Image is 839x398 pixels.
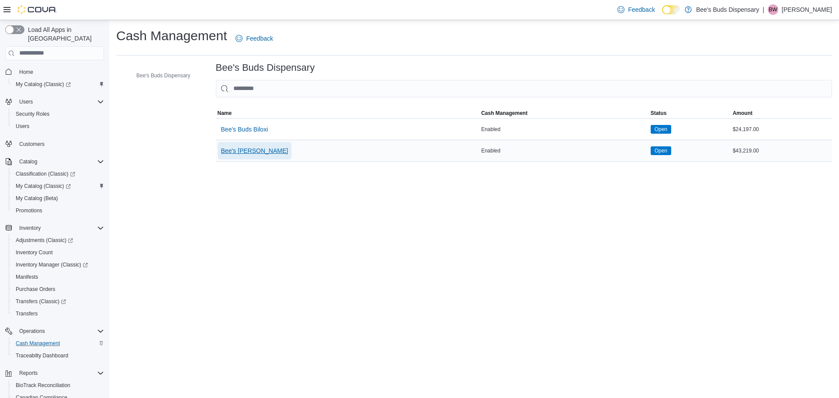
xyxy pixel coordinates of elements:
button: Bee's Buds Dispensary [124,70,194,81]
a: Adjustments (Classic) [9,234,107,246]
span: Open [651,146,671,155]
span: Bee's Buds Dispensary [136,72,191,79]
button: Transfers [9,308,107,320]
span: Traceabilty Dashboard [12,350,104,361]
span: Cash Management [481,110,527,117]
button: Users [9,120,107,132]
span: My Catalog (Classic) [16,81,71,88]
button: Home [2,66,107,78]
h3: Bee's Buds Dispensary [216,62,315,73]
span: Inventory Manager (Classic) [12,260,104,270]
span: BW [769,4,777,15]
span: Load All Apps in [GEOGRAPHIC_DATA] [24,25,104,43]
img: Cova [17,5,57,14]
button: Inventory [2,222,107,234]
button: Security Roles [9,108,107,120]
div: Enabled [479,124,649,135]
span: Inventory Count [16,249,53,256]
span: Promotions [16,207,42,214]
button: Cash Management [9,337,107,350]
button: Users [16,97,36,107]
a: Feedback [614,1,658,18]
span: Bee's [PERSON_NAME] [221,146,288,155]
span: Bee's Buds Biloxi [221,125,268,134]
a: Inventory Manager (Classic) [9,259,107,271]
span: Inventory Count [12,247,104,258]
span: Traceabilty Dashboard [16,352,68,359]
span: Operations [19,328,45,335]
button: Purchase Orders [9,283,107,295]
span: BioTrack Reconciliation [12,380,104,391]
div: $24,197.00 [731,124,832,135]
span: Inventory [19,225,41,232]
a: Manifests [12,272,42,282]
span: Catalog [19,158,37,165]
a: My Catalog (Classic) [9,78,107,90]
a: Purchase Orders [12,284,59,294]
button: Cash Management [479,108,649,118]
p: Bee's Buds Dispensary [696,4,759,15]
span: Purchase Orders [16,286,55,293]
span: Open [655,147,667,155]
span: Customers [16,138,104,149]
input: This is a search bar. As you type, the results lower in the page will automatically filter. [216,80,832,97]
span: Users [12,121,104,132]
a: Cash Management [12,338,63,349]
button: Customers [2,138,107,150]
button: Amount [731,108,832,118]
a: Transfers [12,308,41,319]
div: $43,219.00 [731,145,832,156]
button: Bee's Buds Biloxi [218,121,272,138]
span: Transfers [16,310,38,317]
a: Transfers (Classic) [9,295,107,308]
span: Reports [16,368,104,378]
span: Name [218,110,232,117]
button: My Catalog (Beta) [9,192,107,204]
span: Transfers (Classic) [16,298,66,305]
span: Classification (Classic) [12,169,104,179]
button: BioTrack Reconciliation [9,379,107,391]
button: Reports [2,367,107,379]
span: BioTrack Reconciliation [16,382,70,389]
button: Reports [16,368,41,378]
button: Catalog [16,156,41,167]
span: Adjustments (Classic) [12,235,104,246]
span: Transfers [12,308,104,319]
span: Security Roles [16,111,49,118]
span: Adjustments (Classic) [16,237,73,244]
button: Inventory Count [9,246,107,259]
a: My Catalog (Classic) [12,181,74,191]
span: Home [19,69,33,76]
span: My Catalog (Beta) [16,195,58,202]
span: Classification (Classic) [16,170,75,177]
span: Open [651,125,671,134]
button: Status [649,108,731,118]
div: Barbara Wilson [768,4,778,15]
a: Adjustments (Classic) [12,235,76,246]
span: Transfers (Classic) [12,296,104,307]
button: Bee's [PERSON_NAME] [218,142,292,159]
span: Purchase Orders [12,284,104,294]
a: Security Roles [12,109,53,119]
span: Home [16,66,104,77]
span: Cash Management [12,338,104,349]
a: Inventory Manager (Classic) [12,260,91,270]
h1: Cash Management [116,27,227,45]
a: Users [12,121,33,132]
span: Security Roles [12,109,104,119]
button: Name [216,108,480,118]
a: My Catalog (Classic) [12,79,74,90]
a: BioTrack Reconciliation [12,380,74,391]
input: Dark Mode [662,5,680,14]
button: Manifests [9,271,107,283]
a: My Catalog (Beta) [12,193,62,204]
span: Catalog [16,156,104,167]
a: My Catalog (Classic) [9,180,107,192]
span: Cash Management [16,340,60,347]
span: Status [651,110,667,117]
span: My Catalog (Classic) [16,183,71,190]
span: Promotions [12,205,104,216]
button: Operations [2,325,107,337]
p: [PERSON_NAME] [782,4,832,15]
